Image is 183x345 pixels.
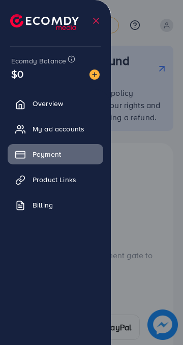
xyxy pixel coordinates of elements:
a: My ad accounts [8,119,103,139]
span: Overview [33,98,63,109]
a: Payment [8,144,103,164]
span: Payment [33,149,61,159]
img: logo [10,14,79,30]
a: Overview [8,93,103,114]
a: Product Links [8,169,103,190]
span: My ad accounts [33,124,84,134]
a: Billing [8,195,103,215]
span: Billing [33,200,53,210]
img: image [89,70,100,80]
span: Product Links [33,175,76,185]
span: Ecomdy Balance [11,56,66,66]
span: $0 [11,66,23,81]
